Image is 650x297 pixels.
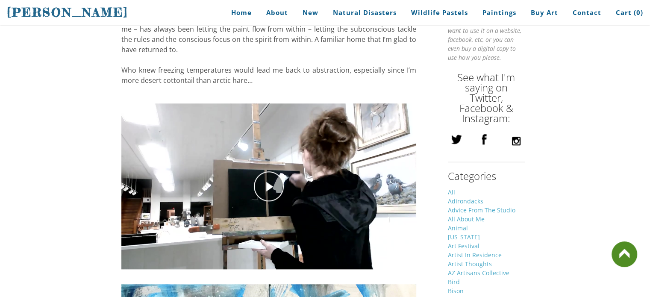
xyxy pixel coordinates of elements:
[509,134,523,148] img: instagram
[448,269,509,277] a: AZ Artisans Collective
[7,4,128,21] a: [PERSON_NAME]
[448,224,468,232] a: Animal
[7,5,128,20] span: [PERSON_NAME]
[296,3,325,22] a: New
[326,3,403,22] a: Natural Disasters
[636,8,641,17] span: 0
[448,188,455,196] a: All
[405,3,474,22] a: Wildlife Pastels
[448,278,460,286] a: Bird
[451,134,462,144] img: twitter
[260,3,294,22] a: About
[218,3,258,22] a: Home
[609,3,643,22] a: Cart (0)
[448,287,464,295] a: Bison
[448,197,483,205] a: Adirondacks
[448,215,485,223] a: All About Me
[448,260,492,268] a: Artist Thoughts
[524,3,565,22] a: Buy Art
[448,171,525,185] h2: Categories
[448,206,515,214] a: Advice From The Studio
[566,3,608,22] a: Contact
[448,72,525,128] h2: See what I'm saying on Twitter, Facebook & Instagram:
[121,97,416,276] div: play video
[476,3,523,22] a: Paintings
[481,134,491,144] img: facebook
[121,97,416,276] div: Video: croppedndpaintingsmall_432.mp4
[448,233,480,241] a: [US_STATE]
[448,251,502,259] a: Artist In Residence
[448,242,479,250] a: Art Festival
